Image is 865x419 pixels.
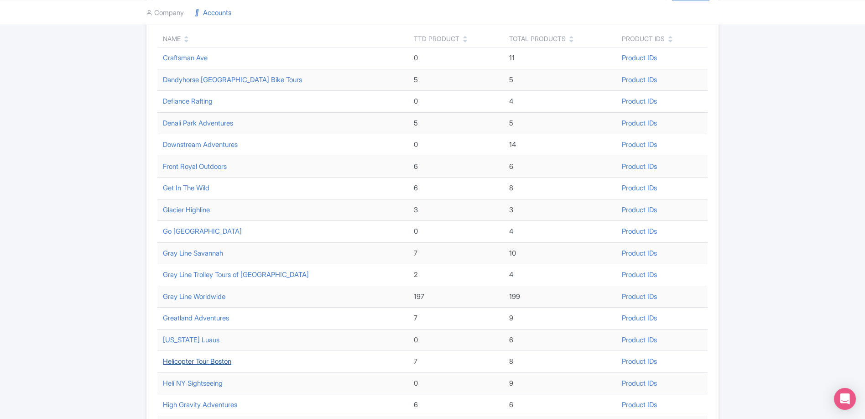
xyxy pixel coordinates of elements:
[408,112,504,134] td: 5
[408,199,504,221] td: 3
[622,162,657,171] a: Product IDs
[163,34,181,43] div: Name
[408,264,504,286] td: 2
[163,119,233,127] a: Denali Park Adventures
[408,394,504,416] td: 6
[408,242,504,264] td: 7
[163,249,223,257] a: Gray Line Savannah
[504,329,616,351] td: 6
[163,357,231,366] a: Helicopter Tour Boston
[622,205,657,214] a: Product IDs
[408,91,504,113] td: 0
[408,221,504,243] td: 0
[408,351,504,373] td: 7
[622,53,657,62] a: Product IDs
[408,134,504,156] td: 0
[622,119,657,127] a: Product IDs
[163,75,302,84] a: Dandyhorse [GEOGRAPHIC_DATA] Bike Tours
[504,156,616,178] td: 6
[414,34,459,43] div: TTD Product
[504,242,616,264] td: 10
[163,205,210,214] a: Glacier Highline
[163,335,219,344] a: [US_STATE] Luaus
[408,178,504,199] td: 6
[504,134,616,156] td: 14
[163,314,229,322] a: Greatland Adventures
[408,47,504,69] td: 0
[622,357,657,366] a: Product IDs
[163,379,223,388] a: Heli NY Sightseeing
[163,270,309,279] a: Gray Line Trolley Tours of [GEOGRAPHIC_DATA]
[504,199,616,221] td: 3
[622,140,657,149] a: Product IDs
[163,227,242,236] a: Go [GEOGRAPHIC_DATA]
[504,308,616,330] td: 9
[408,372,504,394] td: 0
[163,53,208,62] a: Craftsman Ave
[504,112,616,134] td: 5
[504,91,616,113] td: 4
[622,183,657,192] a: Product IDs
[408,329,504,351] td: 0
[509,34,566,43] div: Total Products
[504,394,616,416] td: 6
[408,156,504,178] td: 6
[408,308,504,330] td: 7
[504,264,616,286] td: 4
[504,221,616,243] td: 4
[622,249,657,257] a: Product IDs
[408,286,504,308] td: 197
[163,140,238,149] a: Downstream Adventures
[504,69,616,91] td: 5
[622,270,657,279] a: Product IDs
[504,286,616,308] td: 199
[622,379,657,388] a: Product IDs
[163,400,237,409] a: High Gravity Adventures
[622,97,657,105] a: Product IDs
[622,227,657,236] a: Product IDs
[622,314,657,322] a: Product IDs
[622,335,657,344] a: Product IDs
[504,351,616,373] td: 8
[504,372,616,394] td: 9
[622,34,665,43] div: Product IDs
[163,162,227,171] a: Front Royal Outdoors
[834,388,856,410] div: Open Intercom Messenger
[163,97,213,105] a: Defiance Rafting
[622,75,657,84] a: Product IDs
[504,178,616,199] td: 8
[504,47,616,69] td: 11
[622,292,657,301] a: Product IDs
[622,400,657,409] a: Product IDs
[163,292,225,301] a: Gray Line Worldwide
[163,183,209,192] a: Get In The Wild
[408,69,504,91] td: 5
